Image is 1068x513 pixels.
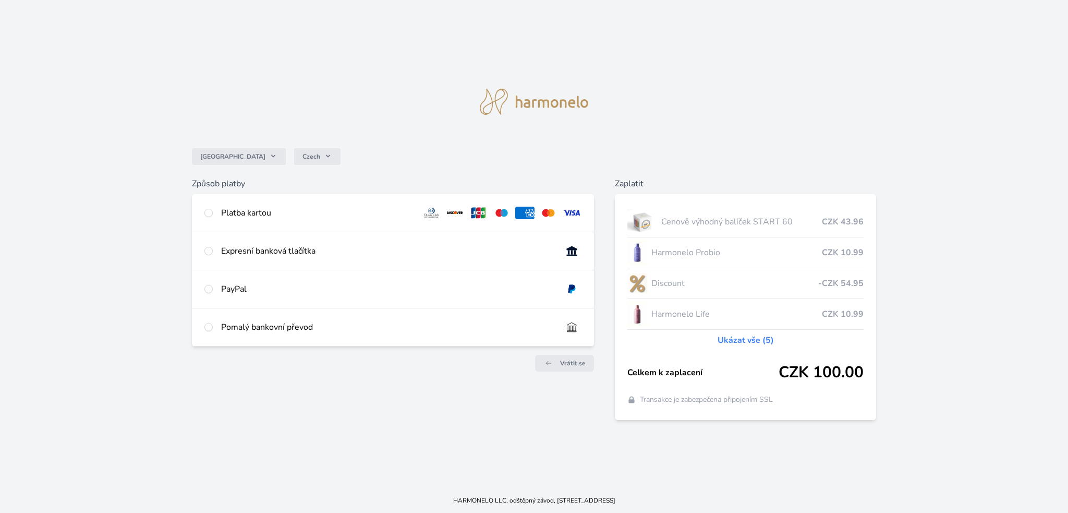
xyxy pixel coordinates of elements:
[221,283,554,295] div: PayPal
[718,334,774,347] a: Ukázat vše (5)
[480,89,588,115] img: logo.svg
[818,277,864,290] span: -CZK 54.95
[492,207,512,219] img: maestro.svg
[221,207,414,219] div: Platba kartou
[560,359,586,367] span: Vrátit se
[627,270,647,296] img: discount-lo.png
[469,207,488,219] img: jcb.svg
[615,177,876,190] h6: Zaplatit
[779,363,864,382] span: CZK 100.00
[221,245,554,257] div: Expresní banková tlačítka
[515,207,535,219] img: amex.svg
[562,321,581,333] img: bankTransfer_IBAN.svg
[822,308,864,320] span: CZK 10.99
[627,366,779,379] span: Celkem k zaplacení
[445,207,465,219] img: discover.svg
[640,395,773,405] span: Transakce je zabezpečena připojením SSL
[192,177,594,190] h6: Způsob platby
[422,207,441,219] img: diners.svg
[661,216,822,228] span: Cenově výhodný balíček START 60
[651,277,818,290] span: Discount
[651,308,822,320] span: Harmonelo Life
[651,246,822,259] span: Harmonelo Probio
[192,148,286,165] button: [GEOGRAPHIC_DATA]
[562,207,581,219] img: visa.svg
[822,216,864,228] span: CZK 43.96
[221,321,554,333] div: Pomalý bankovní převod
[627,209,657,235] img: start.jpg
[627,301,647,327] img: CLEAN_LIFE_se_stinem_x-lo.jpg
[302,152,320,161] span: Czech
[200,152,265,161] span: [GEOGRAPHIC_DATA]
[562,245,581,257] img: onlineBanking_CZ.svg
[627,240,647,266] img: CLEAN_PROBIO_se_stinem_x-lo.jpg
[822,246,864,259] span: CZK 10.99
[535,355,594,372] a: Vrátit se
[294,148,341,165] button: Czech
[562,283,581,295] img: paypal.svg
[539,207,558,219] img: mc.svg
